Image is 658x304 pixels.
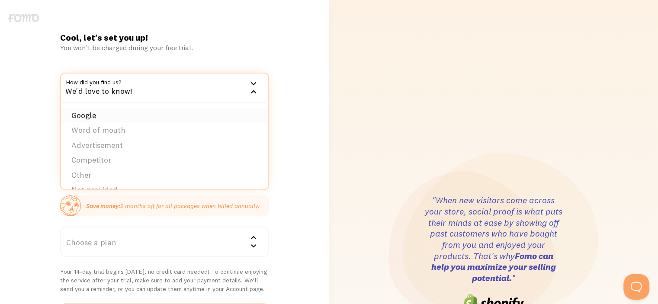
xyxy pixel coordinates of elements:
div: We'd love to know! [60,73,269,103]
li: Word of mouth [61,123,268,138]
li: Not provided [61,182,268,198]
li: Advertisement [61,138,268,153]
strong: Save money: [86,202,120,210]
h3: "When new visitors come across your store, social proof is what puts their minds at ease by showi... [424,195,563,284]
h1: Cool, let's set you up! [60,32,269,43]
li: Google [61,108,268,123]
iframe: Help Scout Beacon - Open [623,274,649,300]
li: Competitor [61,153,268,168]
p: 2 months off for all packages when billed annually. [86,202,260,210]
p: Your 14-day trial begins [DATE], no credit card needed! To continue enjoying the service after yo... [60,267,269,293]
div: Choose a plan [60,227,269,257]
div: You won’t be charged during your free trial. [60,43,269,52]
img: fomo-logo-gray-b99e0e8ada9f9040e2984d0d95b3b12da0074ffd48d1e5cb62ac37fc77b0b268.svg [8,14,39,22]
li: Other [61,168,268,183]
